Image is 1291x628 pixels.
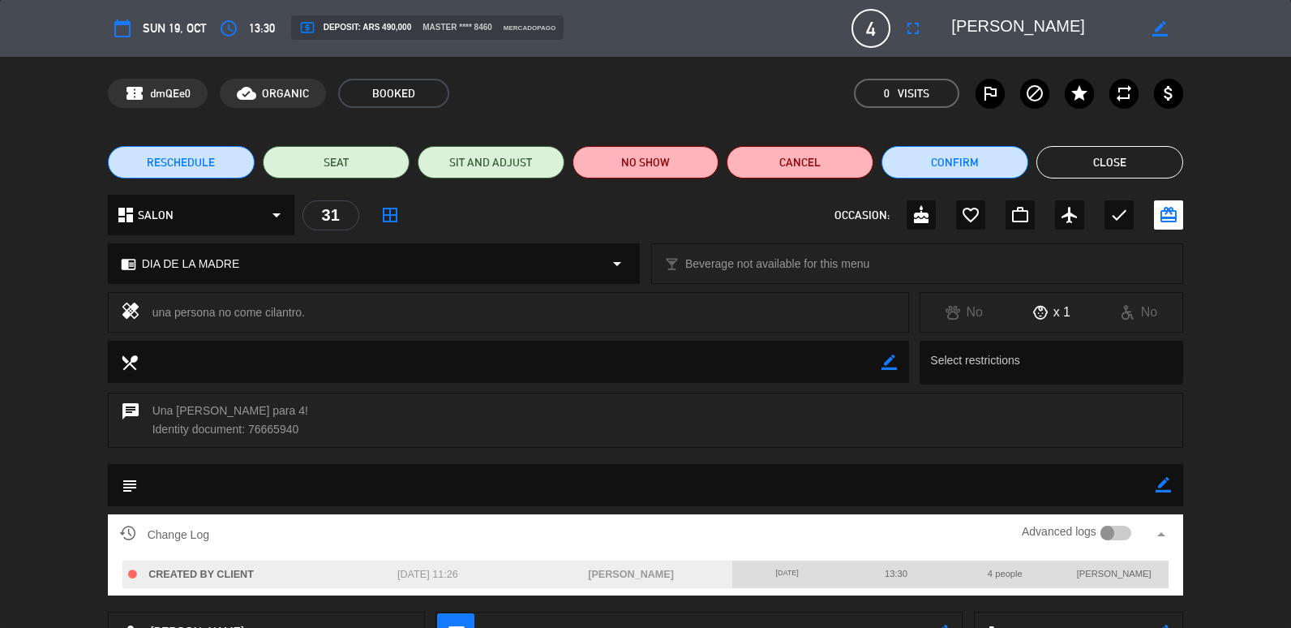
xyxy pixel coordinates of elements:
span: Beverage not available for this menu [685,255,869,273]
span: RESCHEDULE [147,154,215,171]
button: SIT AND ADJUST [418,146,564,179]
span: 4 people [988,569,1023,579]
button: NO SHOW [573,146,719,179]
span: ORGANIC [262,84,309,103]
span: 4 [851,9,890,48]
span: 0 [884,84,890,103]
i: chrome_reader_mode [121,256,136,272]
i: chat [121,402,140,439]
i: dashboard [116,205,135,225]
button: access_time [214,14,243,43]
span: confirmation_number [125,84,144,103]
span: mercadopago [504,23,555,33]
button: calendar_today [108,14,137,43]
i: local_dining [120,353,138,371]
i: cloud_done [237,84,256,103]
span: OCCASION: [834,206,890,225]
i: border_all [380,205,400,225]
i: star [1070,84,1089,103]
div: 31 [302,200,359,230]
span: [PERSON_NAME] [1077,569,1152,579]
div: No [1096,302,1183,323]
i: cake [911,205,931,225]
button: Confirm [881,146,1028,179]
span: [PERSON_NAME] [588,569,674,580]
i: access_time [219,19,238,38]
i: check [1109,205,1129,225]
i: repeat [1114,84,1134,103]
i: local_bar [664,256,680,272]
label: Advanced logs [1022,523,1096,541]
span: Change Log [120,525,209,544]
i: border_color [1156,477,1171,493]
i: calendar_today [113,19,132,38]
span: BOOKED [338,79,449,108]
i: arrow_drop_up [1152,525,1171,544]
span: DIA DE LA MADRE [142,255,240,273]
i: healing [121,301,140,324]
i: fullscreen [903,19,923,38]
i: outlined_flag [980,84,1000,103]
i: arrow_drop_down [607,254,627,273]
button: Cancel [727,146,873,179]
div: x 1 [1008,302,1096,323]
span: [DATE] [775,569,798,577]
i: subject [120,476,138,494]
div: una persona no come cilantro. [152,301,896,324]
i: block [1025,84,1044,103]
i: border_color [881,355,897,370]
span: Deposit: ARS 490,000 [299,19,412,36]
i: favorite_border [961,205,980,225]
i: attach_money [1159,84,1178,103]
span: 13:30 [249,19,275,38]
em: Visits [898,84,929,103]
button: fullscreen [899,14,928,43]
button: Close [1036,146,1183,179]
span: SALON [138,206,174,225]
i: border_color [1152,21,1168,37]
i: arrow_drop_down [267,205,286,225]
i: work_outline [1010,205,1030,225]
i: airplanemode_active [1060,205,1079,225]
span: 13:30 [885,569,907,579]
button: RESCHEDULE [108,146,255,179]
button: SEAT [263,146,410,179]
span: [DATE] 11:26 [397,569,458,580]
span: Sun 19, Oct [143,19,206,38]
span: dmQEe0 [150,84,191,103]
div: Una [PERSON_NAME] para 4! Identity document: 76665940 [108,393,1184,448]
div: No [920,302,1008,323]
span: CREATED BY CLIENT [148,569,254,580]
i: local_atm [299,19,315,36]
i: card_giftcard [1159,205,1178,225]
